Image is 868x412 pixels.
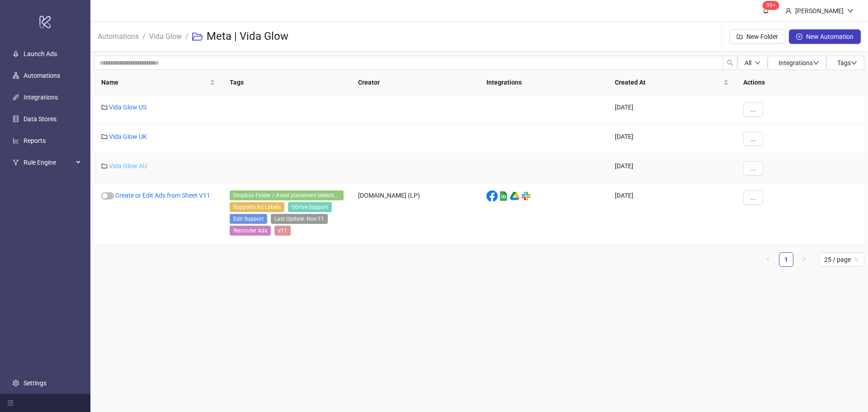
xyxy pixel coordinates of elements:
span: bell [763,7,769,14]
li: 1 [779,252,793,267]
button: left [761,252,775,267]
th: Actions [736,70,864,95]
span: Last Update: Nov-11 [271,214,328,224]
button: ... [743,132,763,146]
span: Reminder Ads [230,226,271,236]
th: Created At [608,70,736,95]
button: ... [743,190,763,205]
button: Integrationsdown [768,56,826,70]
div: Page Size [819,252,864,267]
div: [DATE] [608,183,736,245]
span: search [727,60,733,66]
span: Rule Engine [24,153,73,171]
span: fork [13,159,19,166]
li: Next Page [797,252,811,267]
span: folder [101,163,108,169]
span: Name [101,77,208,87]
a: Reports [24,137,46,144]
span: folder-open [192,31,203,42]
span: down [813,60,819,66]
div: [DATE] [608,154,736,183]
span: ... [750,194,756,201]
span: down [847,8,854,14]
span: user [785,8,792,14]
span: menu-fold [7,400,14,406]
th: Name [94,70,222,95]
li: Previous Page [761,252,775,267]
a: Launch Ads [24,50,57,57]
span: Edit Support [230,214,267,224]
a: Create or Edit Ads from Sheet V11 [115,192,210,199]
th: Creator [351,70,479,95]
a: Automations [96,31,141,41]
span: folder [101,104,108,110]
button: ... [743,161,763,175]
span: ... [750,165,756,172]
button: New Folder [729,29,785,44]
span: Tags [837,59,857,66]
span: Dropbox Folder / Asset placement detection [230,190,344,200]
div: [PERSON_NAME] [792,6,847,16]
span: left [765,256,771,262]
span: New Folder [746,33,778,40]
a: 1 [779,253,793,266]
div: [DOMAIN_NAME] (LP) [351,183,479,245]
span: All [745,59,751,66]
a: Settings [24,379,47,387]
button: Alldown [737,56,768,70]
span: down [755,60,760,66]
h3: Meta | Vida Glow [207,29,288,44]
li: / [142,22,146,51]
span: Created At [615,77,722,87]
button: Tagsdown [826,56,864,70]
span: right [802,256,807,262]
span: down [851,60,857,66]
span: plus-circle [796,33,802,40]
span: folder-add [736,33,743,40]
span: ... [750,106,756,113]
sup: 1645 [763,1,779,10]
a: Vida Glow UK [109,133,147,140]
a: Vida Glow [147,31,184,41]
a: Integrations [24,94,58,101]
span: Supports Ad Labels [230,202,284,212]
th: Integrations [479,70,608,95]
a: Vida Glow US [109,104,146,111]
a: Automations [24,72,60,79]
span: 25 / page [824,253,859,266]
th: Tags [222,70,351,95]
a: Vida Glow AU [109,162,147,170]
span: ... [750,135,756,142]
div: [DATE] [608,95,736,124]
span: New Automation [806,33,854,40]
button: right [797,252,811,267]
button: ... [743,102,763,117]
span: folder [101,133,108,140]
div: [DATE] [608,124,736,154]
span: v11 [274,226,291,236]
span: Integrations [778,59,819,66]
button: New Automation [789,29,861,44]
li: / [185,22,189,51]
span: GDrive Support [288,202,332,212]
a: Data Stores [24,115,57,123]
